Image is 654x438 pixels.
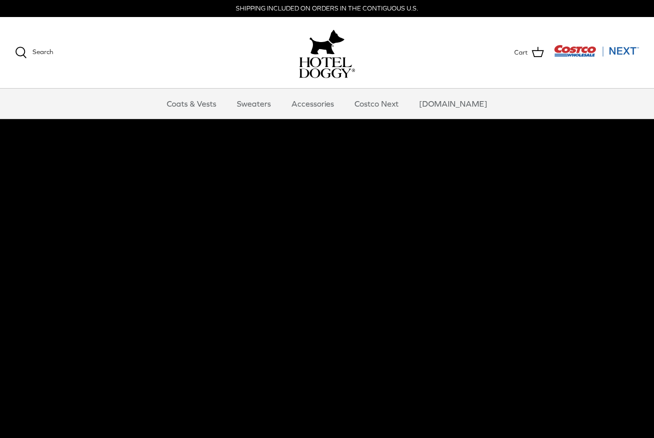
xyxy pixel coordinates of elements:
[299,57,355,78] img: hoteldoggycom
[514,48,528,58] span: Cart
[33,48,53,56] span: Search
[15,47,53,59] a: Search
[228,89,280,119] a: Sweaters
[554,45,639,57] img: Costco Next
[158,89,225,119] a: Coats & Vests
[410,89,496,119] a: [DOMAIN_NAME]
[514,46,544,59] a: Cart
[299,27,355,78] a: hoteldoggy.com hoteldoggycom
[554,51,639,59] a: Visit Costco Next
[346,89,408,119] a: Costco Next
[309,27,345,57] img: hoteldoggy.com
[282,89,343,119] a: Accessories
